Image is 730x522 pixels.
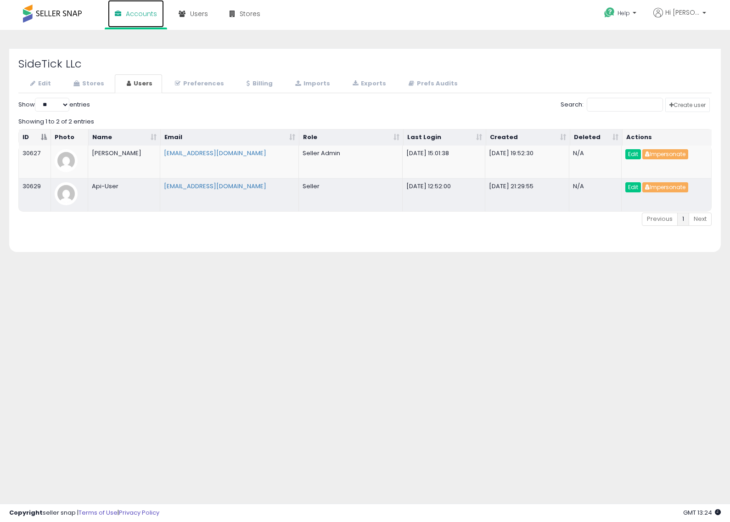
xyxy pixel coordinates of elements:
[397,74,467,93] a: Prefs Audits
[18,98,90,112] label: Show entries
[569,146,622,178] td: N/A
[569,178,622,211] td: N/A
[486,129,570,146] th: Created: activate to sort column ascending
[89,129,161,146] th: Name: activate to sort column ascending
[403,178,485,211] td: [DATE] 12:52:00
[190,9,208,18] span: Users
[19,146,51,178] td: 30627
[665,8,700,17] span: Hi [PERSON_NAME]
[235,74,282,93] a: Billing
[604,7,615,18] i: Get Help
[642,150,688,158] a: Impersonate
[299,129,404,146] th: Role: activate to sort column ascending
[677,213,689,226] a: 1
[51,129,89,146] th: Photo
[625,182,641,192] a: Edit
[164,182,266,191] a: [EMAIL_ADDRESS][DOMAIN_NAME]
[163,74,234,93] a: Preferences
[623,129,713,146] th: Actions
[19,129,51,146] th: ID: activate to sort column descending
[653,8,706,28] a: Hi [PERSON_NAME]
[115,74,162,93] a: Users
[642,183,688,191] a: Impersonate
[283,74,340,93] a: Imports
[18,58,712,70] h2: SideTick LLc
[240,9,260,18] span: Stores
[55,182,78,205] img: profile
[299,146,403,178] td: Seller Admin
[587,98,663,112] input: Search:
[35,98,69,112] select: Showentries
[669,101,706,109] span: Create user
[642,182,688,192] button: Impersonate
[88,146,160,178] td: [PERSON_NAME]
[88,178,160,211] td: Api-User
[299,178,403,211] td: Seller
[570,129,623,146] th: Deleted: activate to sort column ascending
[341,74,396,93] a: Exports
[403,146,485,178] td: [DATE] 15:01:38
[404,129,486,146] th: Last Login: activate to sort column ascending
[18,114,712,126] div: Showing 1 to 2 of 2 entries
[485,178,569,211] td: [DATE] 21:29:55
[55,149,78,172] img: profile
[561,98,663,112] label: Search:
[126,9,157,18] span: Accounts
[642,149,688,159] button: Impersonate
[18,74,61,93] a: Edit
[665,98,710,112] a: Create user
[642,213,678,226] a: Previous
[625,149,641,159] a: Edit
[161,129,299,146] th: Email: activate to sort column ascending
[485,146,569,178] td: [DATE] 19:52:30
[19,178,51,211] td: 30629
[689,213,712,226] a: Next
[618,9,630,17] span: Help
[164,149,266,157] a: [EMAIL_ADDRESS][DOMAIN_NAME]
[62,74,114,93] a: Stores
